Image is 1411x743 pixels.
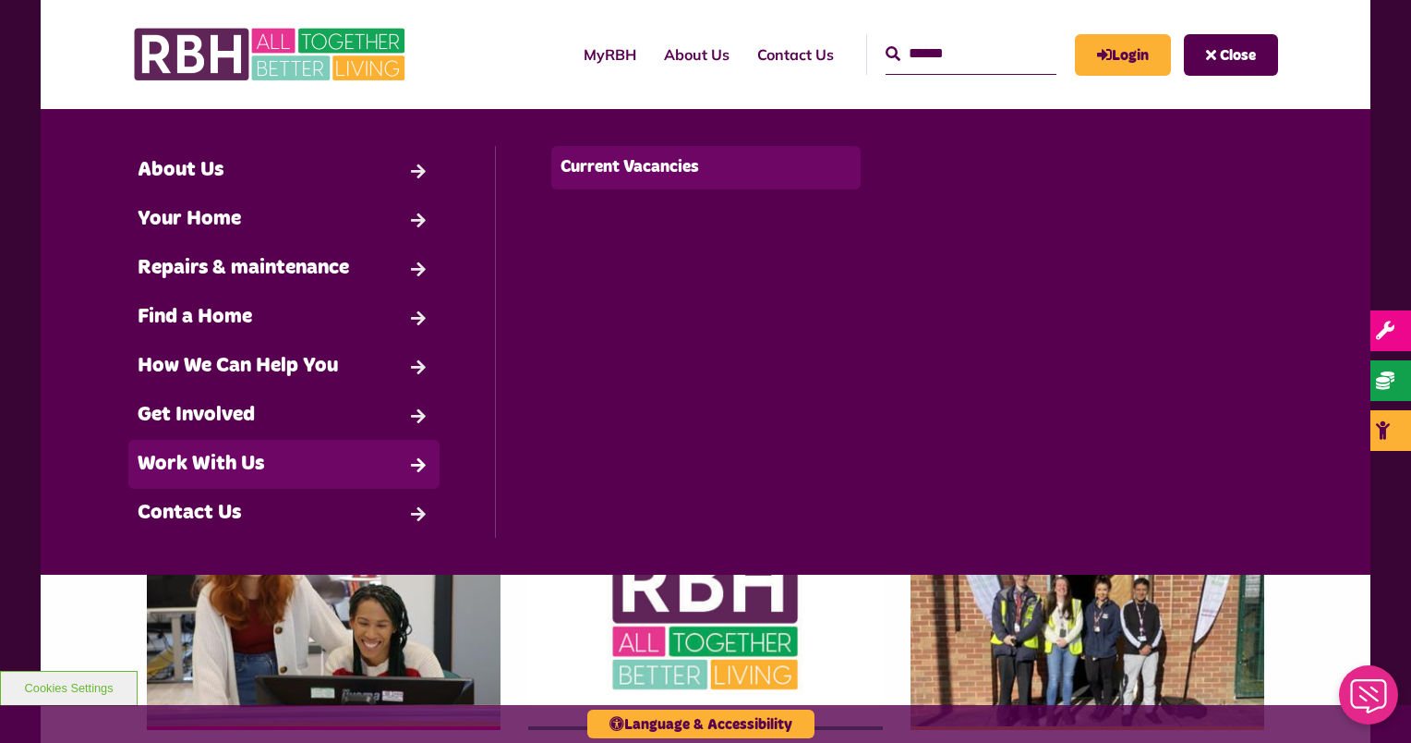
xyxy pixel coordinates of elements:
[128,342,440,391] a: How We Can Help You
[128,293,440,342] a: Find a Home
[911,505,1264,726] img: Dropinfreehold2
[147,505,500,726] img: IMG 1470
[1184,34,1278,76] button: Navigation
[128,244,440,293] a: Repairs & maintenance
[743,30,848,79] a: Contact Us
[128,440,440,489] a: Work With Us
[650,30,743,79] a: About Us
[1075,34,1171,76] a: MyRBH
[133,18,410,91] img: RBH
[570,30,650,79] a: MyRBH
[128,489,440,538] a: Contact Us
[1328,660,1411,743] iframe: Netcall Web Assistant for live chat
[528,505,882,726] img: RBH Logo Social Media 480X360 (1)
[551,146,862,189] a: Current Vacancies
[128,146,440,195] a: About Us
[1220,48,1256,63] span: Close
[128,391,440,440] a: Get Involved
[587,710,814,738] button: Language & Accessibility
[886,34,1056,74] input: Search
[128,195,440,244] a: Your Home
